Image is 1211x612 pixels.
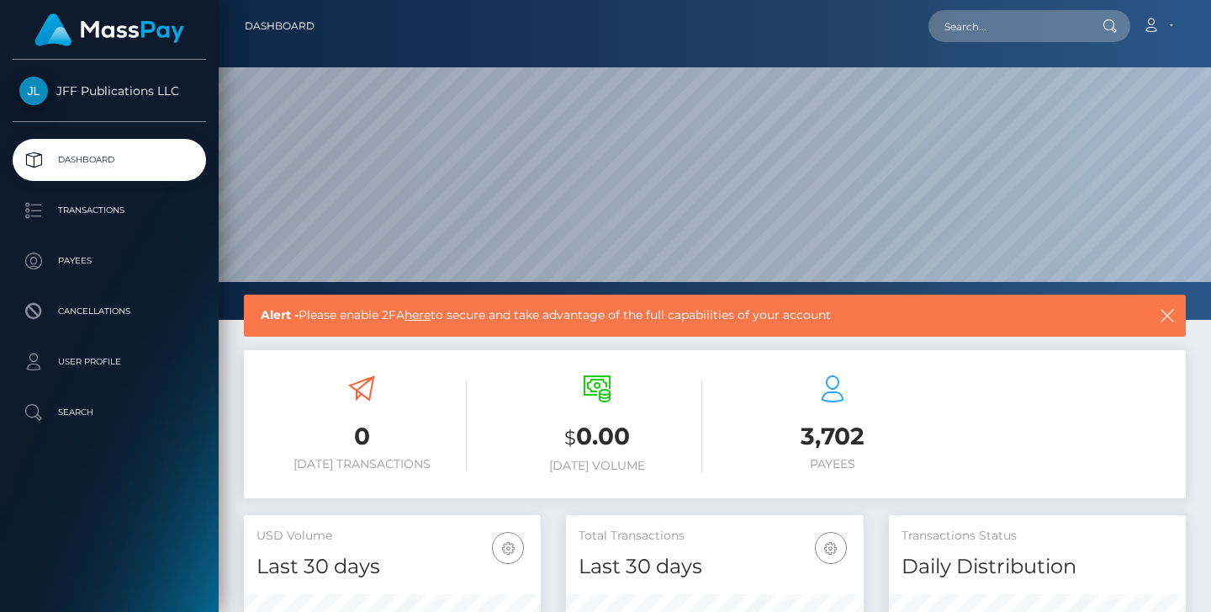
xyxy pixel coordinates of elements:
[13,341,206,383] a: User Profile
[19,248,199,274] p: Payees
[19,147,199,173] p: Dashboard
[13,391,206,434] a: Search
[13,290,206,333] a: Cancellations
[245,8,315,44] a: Dashboard
[256,552,528,582] h4: Last 30 days
[261,306,1069,324] span: Please enable 2FA to secure and take advantage of the full capabilities of your account
[579,552,850,582] h4: Last 30 days
[13,240,206,282] a: Payees
[261,307,299,322] b: Alert -
[492,459,702,473] h6: [DATE] Volume
[13,189,206,231] a: Transactions
[256,457,467,471] h6: [DATE] Transactions
[727,420,938,453] h3: 3,702
[256,420,467,453] h3: 0
[19,400,199,425] p: Search
[13,83,206,98] span: JFF Publications LLC
[19,77,48,105] img: JFF Publications LLC
[579,528,850,545] h5: Total Transactions
[928,10,1087,42] input: Search...
[256,528,528,545] h5: USD Volume
[492,420,702,455] h3: 0.00
[13,139,206,181] a: Dashboard
[19,349,199,375] p: User Profile
[19,299,199,324] p: Cancellations
[727,457,938,471] h6: Payees
[564,426,576,450] small: $
[405,307,431,322] a: here
[902,528,1173,545] h5: Transactions Status
[34,13,184,46] img: MassPay Logo
[19,198,199,223] p: Transactions
[902,552,1173,582] h4: Daily Distribution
